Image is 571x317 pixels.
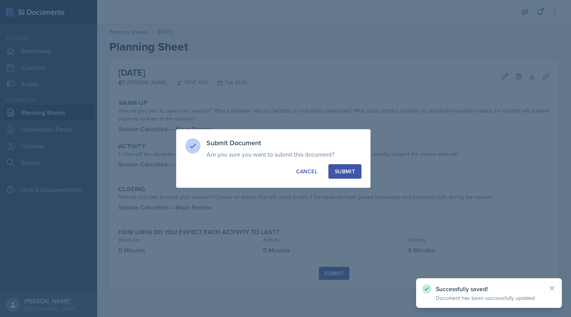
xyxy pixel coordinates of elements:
[328,164,361,179] button: Submit
[290,164,324,179] button: Cancel
[436,294,542,302] p: Document has been successfully updated
[207,151,361,158] p: Are you sure you want to submit this document?
[335,168,355,175] div: Submit
[207,138,361,147] h3: Submit Document
[296,168,317,175] div: Cancel
[436,285,542,293] p: Successfully saved!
